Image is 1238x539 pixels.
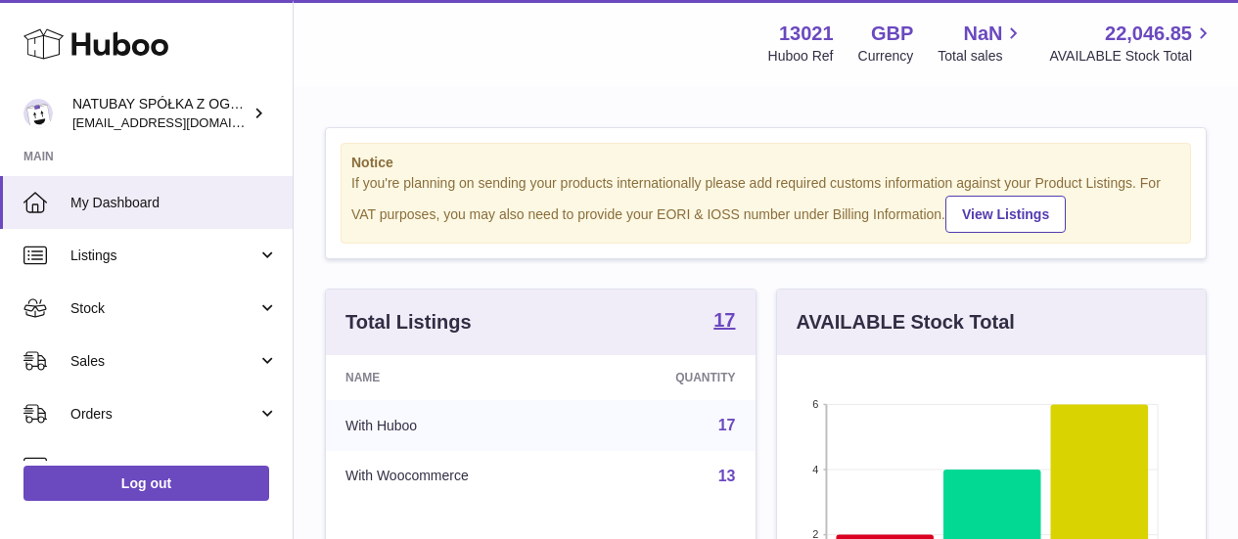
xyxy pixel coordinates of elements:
[718,468,736,484] a: 13
[351,154,1180,172] strong: Notice
[326,400,592,451] td: With Huboo
[1105,21,1192,47] span: 22,046.85
[858,47,914,66] div: Currency
[70,352,257,371] span: Sales
[871,21,913,47] strong: GBP
[326,355,592,400] th: Name
[713,310,735,330] strong: 17
[326,451,592,502] td: With Woocommerce
[70,458,278,476] span: Usage
[345,309,472,336] h3: Total Listings
[592,355,755,400] th: Quantity
[70,247,257,265] span: Listings
[1049,21,1215,66] a: 22,046.85 AVAILABLE Stock Total
[713,310,735,334] a: 17
[72,114,288,130] span: [EMAIL_ADDRESS][DOMAIN_NAME]
[70,194,278,212] span: My Dashboard
[23,466,269,501] a: Log out
[938,21,1025,66] a: NaN Total sales
[938,47,1025,66] span: Total sales
[72,95,249,132] div: NATUBAY SPÓŁKA Z OGRANICZONĄ ODPOWIEDZIALNOŚCIĄ
[812,464,818,475] text: 4
[797,309,1015,336] h3: AVAILABLE Stock Total
[718,417,736,433] a: 17
[812,398,818,410] text: 6
[70,299,257,318] span: Stock
[1049,47,1215,66] span: AVAILABLE Stock Total
[23,99,53,128] img: internalAdmin-13021@internal.huboo.com
[963,21,1002,47] span: NaN
[768,47,834,66] div: Huboo Ref
[779,21,834,47] strong: 13021
[70,405,257,424] span: Orders
[351,174,1180,233] div: If you're planning on sending your products internationally please add required customs informati...
[945,196,1066,233] a: View Listings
